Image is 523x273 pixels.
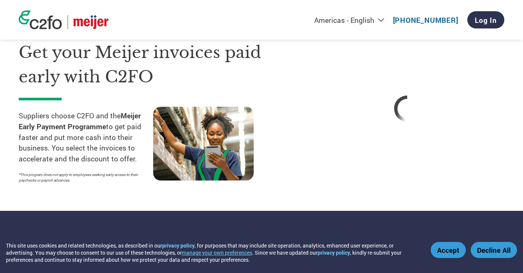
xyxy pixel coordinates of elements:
a: privacy policy [318,249,350,256]
a: [PHONE_NUMBER] [393,15,458,25]
img: Meijer [74,15,108,29]
a: Log In [467,11,504,28]
img: supply chain worker [153,107,254,181]
h1: Get your Meijer invoices paid early with C2FO [19,40,288,89]
p: *This program does not apply to employees seeking early access to their paychecks or payroll adva... [19,172,146,183]
p: Suppliers choose C2FO and the to get paid faster and put more cash into their business. You selec... [19,110,153,164]
a: privacy policy [162,242,195,249]
img: c2fo logo [19,10,62,29]
button: Accept [431,242,466,258]
button: manage your own preferences [182,249,252,256]
button: Decline All [471,242,517,258]
div: This site uses cookies and related technologies, as described in our , for purposes that may incl... [6,242,420,263]
strong: Meijer Early Payment Programme [19,111,141,131]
